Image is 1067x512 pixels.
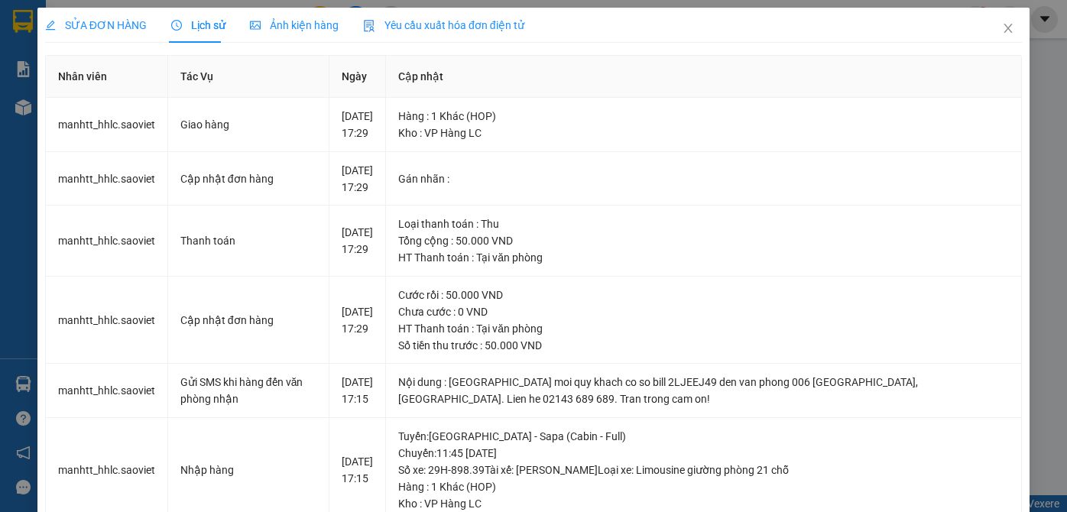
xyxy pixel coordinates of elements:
span: Ảnh kiện hàng [250,19,339,31]
div: Cập nhật đơn hàng [180,170,316,187]
div: Gửi SMS khi hàng đến văn phòng nhận [180,374,316,407]
div: HT Thanh toán : Tại văn phòng [398,320,1009,337]
td: manhtt_hhlc.saoviet [46,206,168,277]
div: Nội dung : [GEOGRAPHIC_DATA] moi quy khach co so bill 2LJEEJ49 den van phong 006 [GEOGRAPHIC_DATA... [398,374,1009,407]
div: [DATE] 17:29 [342,108,373,141]
div: Nhập hàng [180,462,316,478]
td: manhtt_hhlc.saoviet [46,277,168,365]
span: SỬA ĐƠN HÀNG [45,19,147,31]
div: HT Thanh toán : Tại văn phòng [398,249,1009,266]
div: Gán nhãn : [398,170,1009,187]
button: Close [987,8,1030,50]
th: Cập nhật [386,56,1022,98]
div: [DATE] 17:29 [342,162,373,196]
div: Tuyến : [GEOGRAPHIC_DATA] - Sapa (Cabin - Full) Chuyến: 11:45 [DATE] Số xe: 29H-898.39 Tài xế: [P... [398,428,1009,478]
span: picture [250,20,261,31]
div: Thanh toán [180,232,316,249]
div: Tổng cộng : 50.000 VND [398,232,1009,249]
div: Hàng : 1 Khác (HOP) [398,478,1009,495]
td: manhtt_hhlc.saoviet [46,98,168,152]
span: edit [45,20,56,31]
th: Nhân viên [46,56,168,98]
div: [DATE] 17:15 [342,374,373,407]
th: Ngày [329,56,386,98]
div: Kho : VP Hàng LC [398,125,1009,141]
div: Số tiền thu trước : 50.000 VND [398,337,1009,354]
img: icon [363,20,375,32]
td: manhtt_hhlc.saoviet [46,364,168,418]
div: Kho : VP Hàng LC [398,495,1009,512]
span: Lịch sử [171,19,225,31]
span: clock-circle [171,20,182,31]
th: Tác Vụ [168,56,329,98]
div: [DATE] 17:15 [342,453,373,487]
div: Hàng : 1 Khác (HOP) [398,108,1009,125]
div: Loại thanh toán : Thu [398,215,1009,232]
div: [DATE] 17:29 [342,303,373,337]
td: manhtt_hhlc.saoviet [46,152,168,206]
span: Yêu cầu xuất hóa đơn điện tử [363,19,524,31]
div: [DATE] 17:29 [342,224,373,258]
div: Chưa cước : 0 VND [398,303,1009,320]
span: close [1002,22,1014,34]
div: Giao hàng [180,116,316,133]
div: Cước rồi : 50.000 VND [398,287,1009,303]
div: Cập nhật đơn hàng [180,312,316,329]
